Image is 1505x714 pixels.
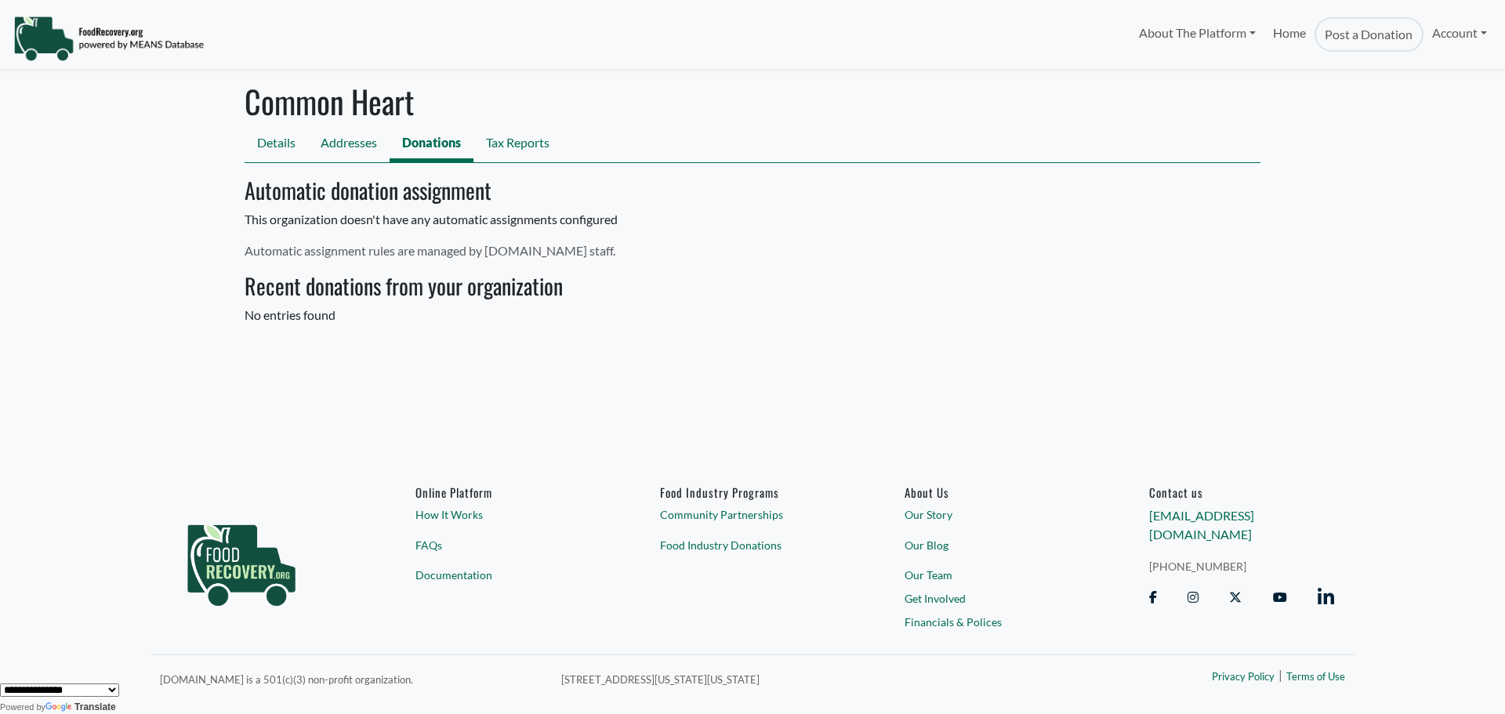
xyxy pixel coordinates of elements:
[245,273,1260,299] h3: Recent donations from your organization
[660,506,845,523] a: Community Partnerships
[1315,17,1423,52] a: Post a Donation
[905,590,1090,607] a: Get Involved
[561,669,1044,688] p: [STREET_ADDRESS][US_STATE][US_STATE]
[1264,17,1315,52] a: Home
[245,82,1260,120] h1: Common Heart
[171,485,312,634] img: food_recovery_green_logo-76242d7a27de7ed26b67be613a865d9c9037ba317089b267e0515145e5e51427.png
[1212,669,1275,685] a: Privacy Policy
[1149,508,1254,542] a: [EMAIL_ADDRESS][DOMAIN_NAME]
[415,536,600,553] a: FAQs
[905,613,1090,629] a: Financials & Polices
[660,485,845,499] h6: Food Industry Programs
[45,702,74,713] img: Google Translate
[308,127,390,162] a: Addresses
[1278,665,1282,684] span: |
[45,701,116,712] a: Translate
[1149,557,1334,574] a: [PHONE_NUMBER]
[1149,485,1334,499] h6: Contact us
[235,82,1270,324] div: No entries found
[245,127,308,162] a: Details
[905,485,1090,499] a: About Us
[1130,17,1264,49] a: About The Platform
[1423,17,1496,49] a: Account
[415,506,600,523] a: How It Works
[415,567,600,583] a: Documentation
[473,127,562,162] a: Tax Reports
[660,536,845,553] a: Food Industry Donations
[1286,669,1345,685] a: Terms of Use
[13,15,204,62] img: NavigationLogo_FoodRecovery-91c16205cd0af1ed486a0f1a7774a6544ea792ac00100771e7dd3ec7c0e58e41.png
[245,241,1260,260] p: Automatic assignment rules are managed by [DOMAIN_NAME] staff.
[245,177,491,204] h3: Automatic donation assignment
[905,567,1090,583] a: Our Team
[415,485,600,499] h6: Online Platform
[905,536,1090,553] a: Our Blog
[245,210,1260,229] p: This organization doesn't have any automatic assignments configured
[905,506,1090,523] a: Our Story
[160,669,542,688] p: [DOMAIN_NAME] is a 501(c)(3) non-profit organization.
[390,127,473,162] a: Donations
